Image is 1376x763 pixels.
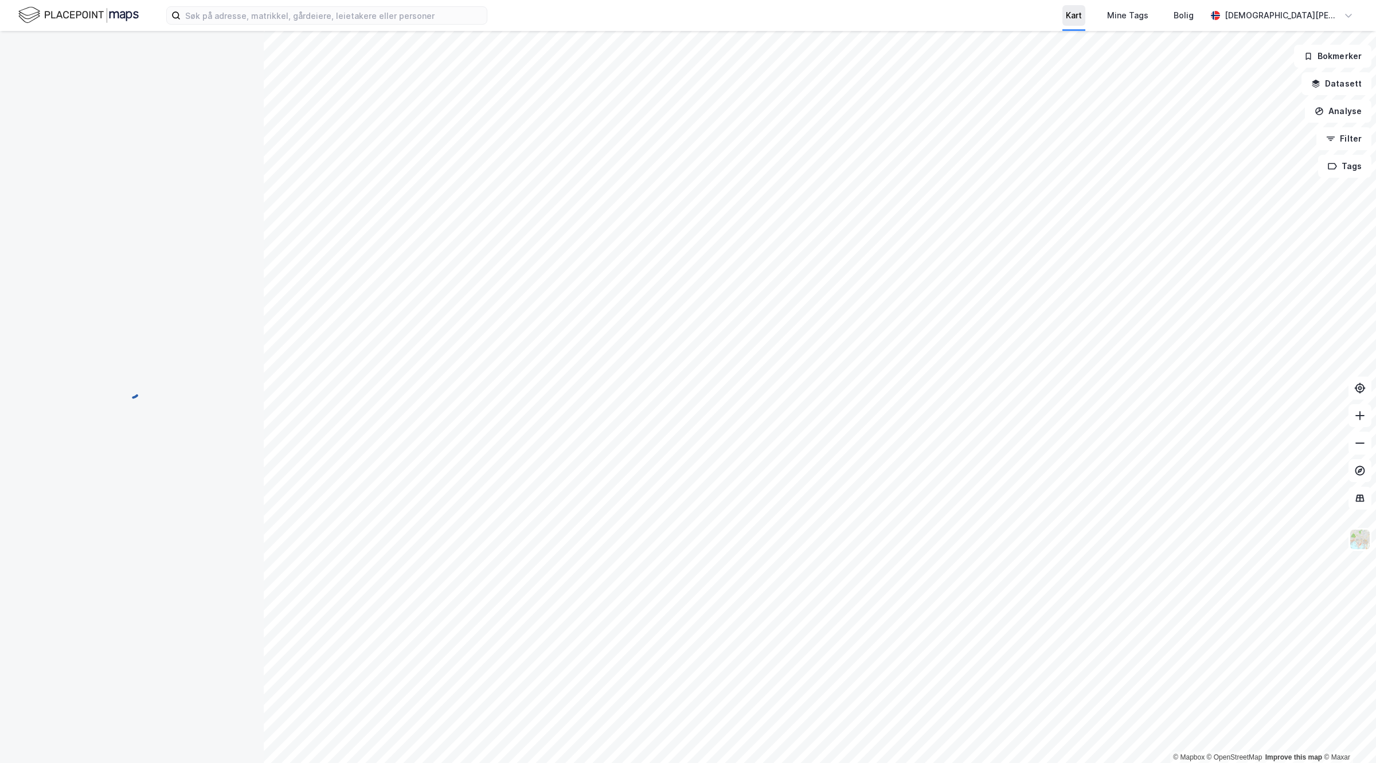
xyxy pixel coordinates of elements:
button: Analyse [1305,100,1371,123]
iframe: Chat Widget [1319,708,1376,763]
input: Søk på adresse, matrikkel, gårdeiere, leietakere eller personer [181,7,487,24]
button: Tags [1318,155,1371,178]
button: Datasett [1301,72,1371,95]
button: Filter [1316,127,1371,150]
div: Bolig [1174,9,1194,22]
div: Kart [1066,9,1082,22]
div: Mine Tags [1107,9,1148,22]
img: logo.f888ab2527a4732fd821a326f86c7f29.svg [18,5,139,25]
a: OpenStreetMap [1207,753,1262,761]
button: Bokmerker [1294,45,1371,68]
a: Mapbox [1173,753,1205,761]
img: spinner.a6d8c91a73a9ac5275cf975e30b51cfb.svg [123,381,141,400]
div: [DEMOGRAPHIC_DATA][PERSON_NAME] [1225,9,1339,22]
img: Z [1349,529,1371,550]
a: Improve this map [1265,753,1322,761]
